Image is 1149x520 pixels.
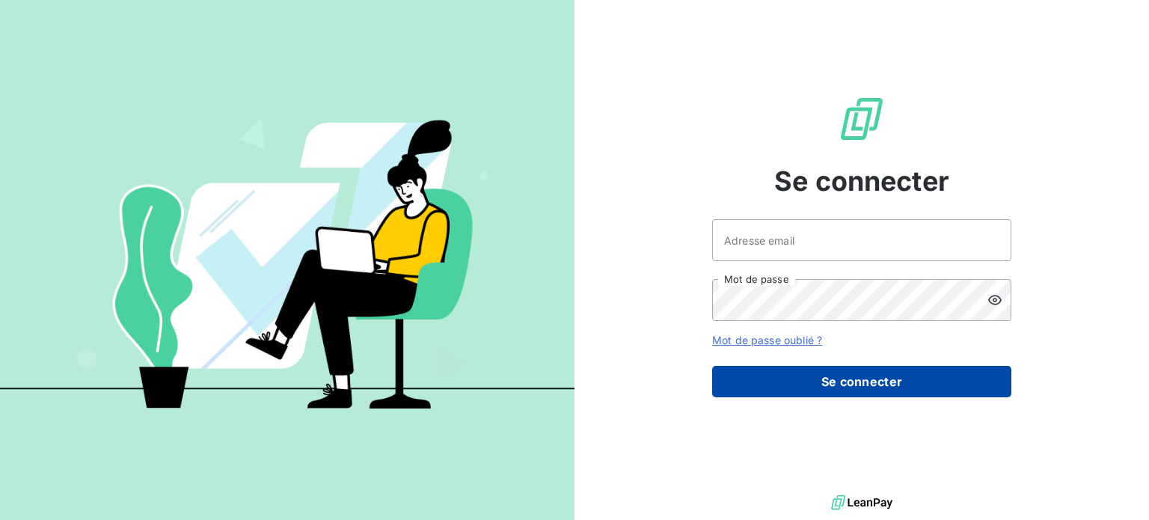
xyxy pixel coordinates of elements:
input: placeholder [712,219,1011,261]
a: Mot de passe oublié ? [712,334,822,346]
button: Se connecter [712,366,1011,397]
img: logo [831,492,892,514]
img: Logo LeanPay [838,95,886,143]
span: Se connecter [774,161,949,201]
